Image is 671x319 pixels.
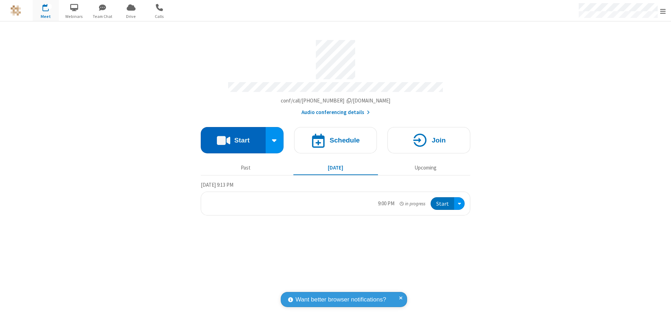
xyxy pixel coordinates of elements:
[281,97,391,104] span: Copy my meeting room link
[281,97,391,105] button: Copy my meeting room linkCopy my meeting room link
[454,197,465,210] div: Open menu
[294,127,377,153] button: Schedule
[383,161,468,174] button: Upcoming
[234,137,250,144] h4: Start
[201,35,470,117] section: Account details
[89,13,116,20] span: Team Chat
[387,127,470,153] button: Join
[432,137,446,144] h4: Join
[266,127,284,153] div: Start conference options
[201,181,470,216] section: Today's Meetings
[431,197,454,210] button: Start
[61,13,87,20] span: Webinars
[201,127,266,153] button: Start
[293,161,378,174] button: [DATE]
[204,161,288,174] button: Past
[400,200,425,207] em: in progress
[330,137,360,144] h4: Schedule
[201,181,233,188] span: [DATE] 9:13 PM
[301,108,370,117] button: Audio conferencing details
[378,200,394,208] div: 9:00 PM
[118,13,144,20] span: Drive
[11,5,21,16] img: QA Selenium DO NOT DELETE OR CHANGE
[295,295,386,304] span: Want better browser notifications?
[33,13,59,20] span: Meet
[47,4,52,9] div: 1
[146,13,173,20] span: Calls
